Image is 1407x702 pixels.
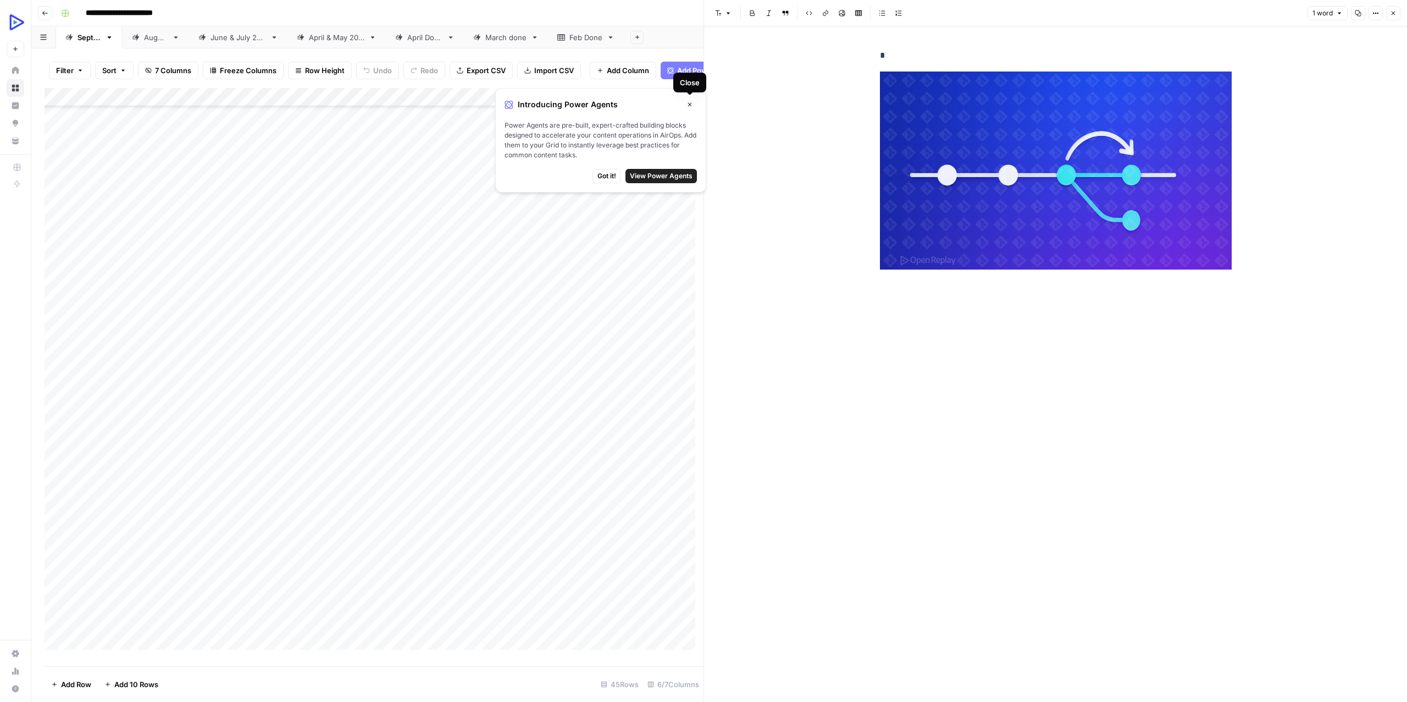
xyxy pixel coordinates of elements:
a: March done [464,26,548,48]
button: Got it! [592,169,621,183]
span: View Power Agents [630,171,693,181]
div: [DATE] [77,32,101,43]
a: April Done [386,26,464,48]
div: 6/7 Columns [643,676,703,693]
button: Undo [356,62,399,79]
a: [DATE] & [DATE] [189,26,287,48]
span: Add Power Agent [677,65,737,76]
div: [DATE] [144,32,168,43]
button: Freeze Columns [203,62,284,79]
button: Row Height [288,62,352,79]
button: Add 10 Rows [98,676,165,693]
span: Undo [373,65,392,76]
span: 7 Columns [155,65,191,76]
a: Home [7,62,24,79]
img: OpenReplay Logo [7,13,26,32]
div: Feb Done [569,32,602,43]
span: Add Column [607,65,649,76]
button: View Power Agents [625,169,697,183]
span: Add 10 Rows [114,679,158,690]
button: Redo [403,62,445,79]
button: 1 word [1308,6,1348,20]
button: Add Row [45,676,98,693]
button: Sort [95,62,134,79]
span: Row Height [305,65,345,76]
div: [DATE] & [DATE] [211,32,266,43]
span: Power Agents are pre-built, expert-crafted building blocks designed to accelerate your content op... [505,120,697,160]
button: 7 Columns [138,62,198,79]
a: [DATE] & [DATE] [287,26,386,48]
a: Insights [7,97,24,114]
div: [DATE] & [DATE] [309,32,364,43]
button: Help + Support [7,680,24,698]
button: Workspace: OpenReplay [7,9,24,36]
button: Add Column [590,62,656,79]
a: Usage [7,662,24,680]
span: 1 word [1312,8,1333,18]
button: Export CSV [450,62,513,79]
span: Import CSV [534,65,574,76]
a: Feb Done [548,26,624,48]
span: Redo [420,65,438,76]
a: Opportunities [7,114,24,132]
span: Sort [102,65,117,76]
span: Add Row [61,679,91,690]
a: Settings [7,645,24,662]
span: Export CSV [467,65,506,76]
a: Your Data [7,132,24,150]
a: Browse [7,79,24,97]
button: Filter [49,62,91,79]
div: Close [680,77,700,88]
div: March done [485,32,527,43]
a: [DATE] [56,26,123,48]
button: Import CSV [517,62,581,79]
span: Filter [56,65,74,76]
span: Freeze Columns [220,65,276,76]
div: Introducing Power Agents [505,97,697,112]
span: Got it! [597,171,616,181]
div: April Done [407,32,442,43]
div: 45 Rows [596,676,643,693]
button: Add Power Agent [661,62,744,79]
a: [DATE] [123,26,189,48]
